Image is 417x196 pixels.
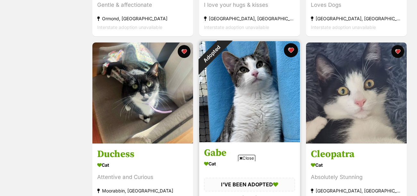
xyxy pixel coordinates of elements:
div: [GEOGRAPHIC_DATA], [GEOGRAPHIC_DATA] [311,14,402,23]
button: favourite [391,45,404,58]
a: Adopted [199,137,300,144]
div: [GEOGRAPHIC_DATA], [GEOGRAPHIC_DATA] [311,186,402,195]
div: Gentle & affectionate [97,1,188,9]
img: Gabe [199,41,300,142]
h3: Duchess [97,148,188,160]
div: I love your hugs & kisses [204,1,295,9]
div: Ormond, [GEOGRAPHIC_DATA] [97,14,188,23]
span: Interstate adoption unavailable [97,24,162,30]
span: Interstate adoption unavailable [311,24,376,30]
iframe: Advertisement [92,164,325,193]
div: Cat [204,159,295,168]
div: Loves Dogs [311,1,402,9]
div: Absolutely Stunning [311,173,402,182]
button: favourite [178,45,191,58]
h3: Gabe [204,147,295,159]
button: favourite [284,43,298,57]
h3: Cleopatra [311,148,402,160]
div: Adopted [190,32,234,76]
img: Cleopatra [306,42,407,144]
img: Duchess [92,42,193,144]
div: Cat [311,160,402,170]
span: Interstate adoption unavailable [204,24,269,30]
span: Close [238,155,255,161]
div: [GEOGRAPHIC_DATA], [GEOGRAPHIC_DATA] [204,14,295,23]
